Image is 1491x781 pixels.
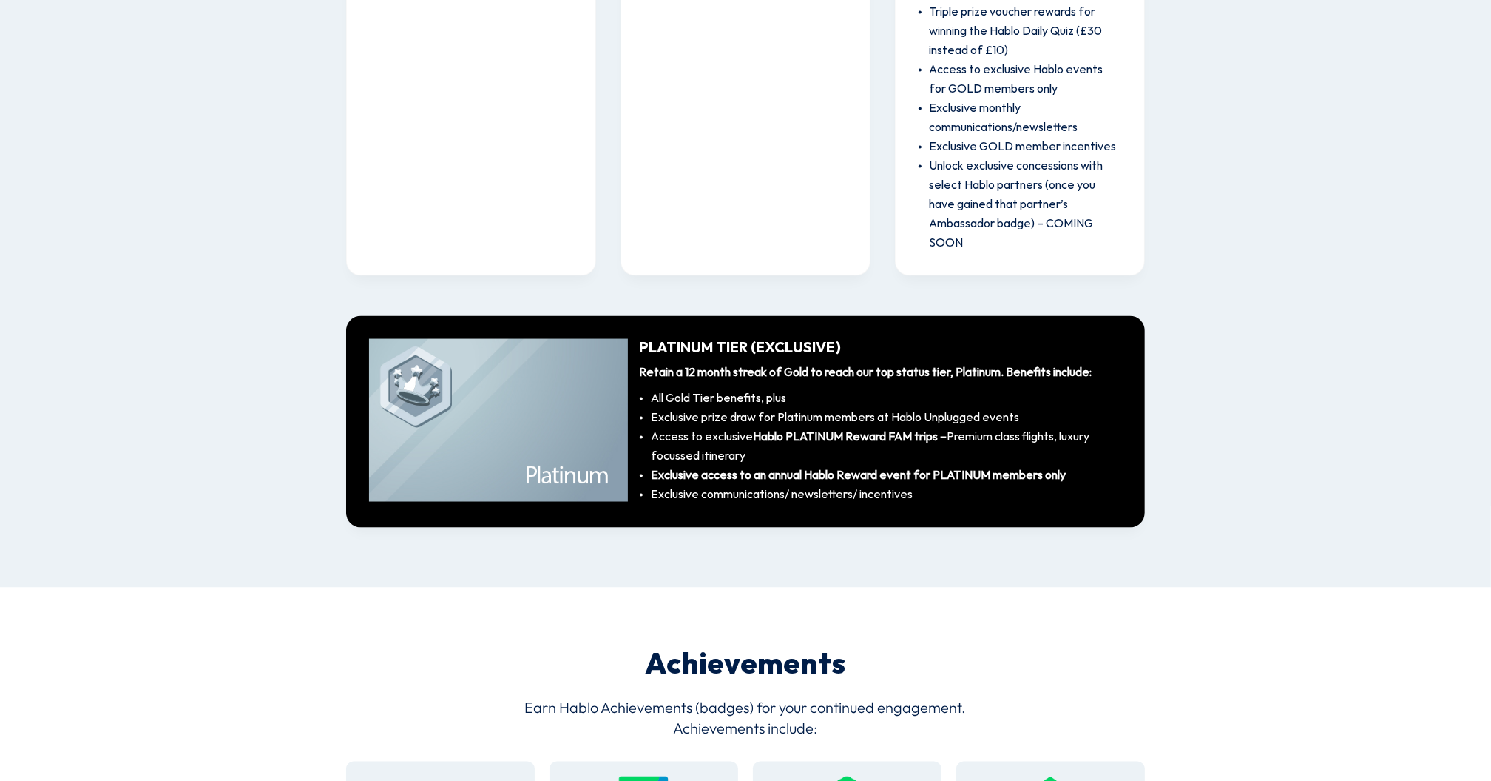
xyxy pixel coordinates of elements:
li: Access to exclusive Premium class flights, luxury focussed itinerary [651,428,1122,466]
li: Unlock exclusive concessions with select Hablo partners (once you have gained that partner’s Amba... [930,157,1122,253]
div: Achievements [547,648,944,683]
li: Access to exclusive Hablo events for GOLD members only [930,61,1122,99]
li: Triple prize voucher rewards for winning the Hablo Daily Quiz (£30 instead of £10) [930,3,1122,61]
span: Platinum Tier (Exclusive) [639,340,841,356]
b: Hablo PLATINUM Reward FAM trips – [753,431,947,443]
strong: Retain a 12 month streak of Gold to reach our top status tier, Platinum. Benefits include: [639,366,1092,379]
li: Exclusive GOLD member incentives [930,138,1122,157]
li: Exclusive prize draw for Platinum members at Hablo Unplugged events [651,409,1122,428]
b: Exclusive access to an annual Hablo Reward event for PLATINUM members only [651,469,1066,482]
div: Earn Hablo Achievements (badges) for your continued engagement. Achievements include: [505,698,986,740]
li: All Gold Tier benefits, plus [651,389,1122,409]
li: Exclusive communications/ newsletters/ incentives [651,486,1122,505]
li: Exclusive monthly communications/newsletters [930,99,1122,138]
